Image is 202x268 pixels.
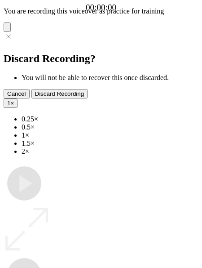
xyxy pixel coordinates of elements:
p: You are recording this voiceover as practice for training [4,7,198,15]
li: 0.25× [22,115,198,123]
button: 1× [4,98,18,108]
li: You will not be able to recover this once discarded. [22,74,198,82]
li: 0.5× [22,123,198,131]
li: 1.5× [22,139,198,147]
li: 2× [22,147,198,156]
li: 1× [22,131,198,139]
span: 1 [7,100,10,107]
h2: Discard Recording? [4,53,198,65]
button: Discard Recording [31,89,88,98]
button: Cancel [4,89,30,98]
a: 00:00:00 [86,3,116,13]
